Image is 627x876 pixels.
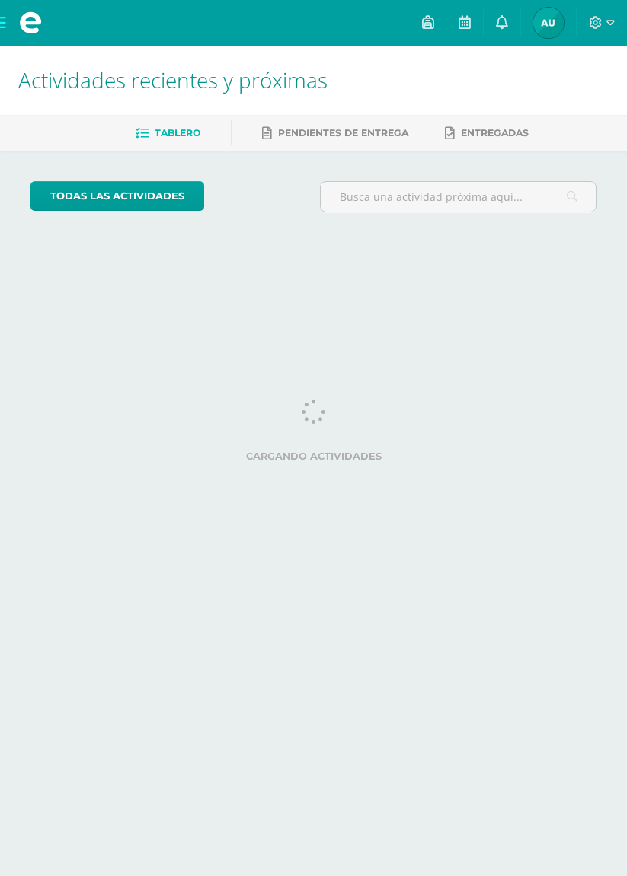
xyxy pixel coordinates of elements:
[445,121,529,145] a: Entregadas
[262,121,408,145] a: Pendientes de entrega
[136,121,200,145] a: Tablero
[30,451,597,462] label: Cargando actividades
[18,65,328,94] span: Actividades recientes y próximas
[30,181,204,211] a: todas las Actividades
[155,127,200,139] span: Tablero
[278,127,408,139] span: Pendientes de entrega
[461,127,529,139] span: Entregadas
[533,8,564,38] img: a2f9d571b5fde325869aa2bfa04bd17b.png
[321,182,597,212] input: Busca una actividad próxima aquí...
